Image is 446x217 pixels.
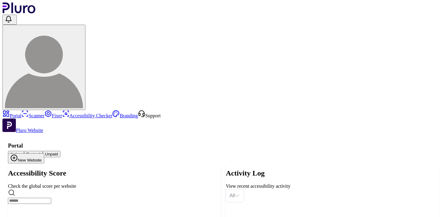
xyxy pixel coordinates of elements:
button: New Website [8,153,44,163]
button: Angela Piccolo [2,25,85,110]
h1: Portal [8,143,438,149]
a: Scanner [21,113,45,118]
a: Portal [2,113,21,118]
a: Accessibility Checker [62,113,113,118]
div: View recent accessibility activity [226,183,438,189]
div: Set sorting [226,189,244,202]
h2: Accessibility Score [8,169,220,177]
aside: Sidebar menu [2,110,444,133]
button: Active [8,151,24,157]
img: Angela Piccolo [5,30,83,108]
button: Unpaid [43,151,60,157]
a: Logo [2,9,36,14]
input: Search [8,198,51,204]
h2: Activity Log [226,169,438,177]
button: Open notifications, you have 2 new notifications [2,15,17,25]
span: Active [10,152,21,156]
a: Fixer [45,113,62,118]
div: Check the global score per website [8,183,220,189]
a: Open Pluro Website [2,128,43,133]
span: Expired [27,152,40,156]
button: Expired [24,151,43,157]
a: Branding [112,113,138,118]
span: Unpaid [45,152,58,156]
a: Open Support screen [138,113,161,118]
